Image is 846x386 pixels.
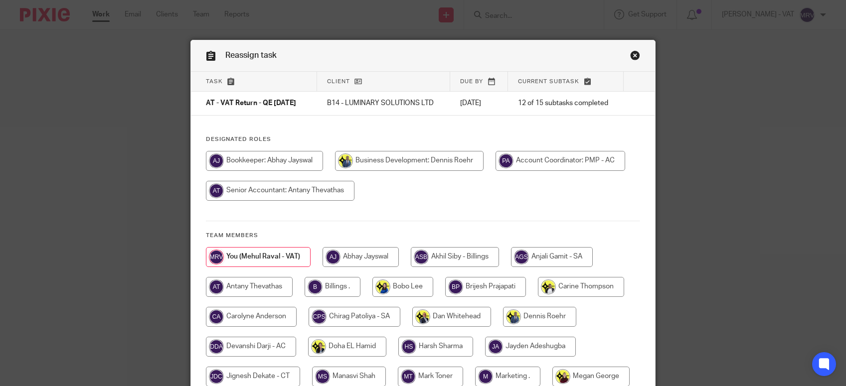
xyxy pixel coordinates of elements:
[206,232,640,240] h4: Team members
[630,50,640,64] a: Close this dialog window
[327,79,350,84] span: Client
[460,79,483,84] span: Due by
[206,79,223,84] span: Task
[508,92,624,116] td: 12 of 15 subtasks completed
[206,100,296,107] span: AT - VAT Return - QE [DATE]
[225,51,277,59] span: Reassign task
[206,135,640,143] h4: Designated Roles
[327,98,440,108] p: B14 - LUMINARY SOLUTIONS LTD
[518,79,579,84] span: Current subtask
[460,98,498,108] p: [DATE]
